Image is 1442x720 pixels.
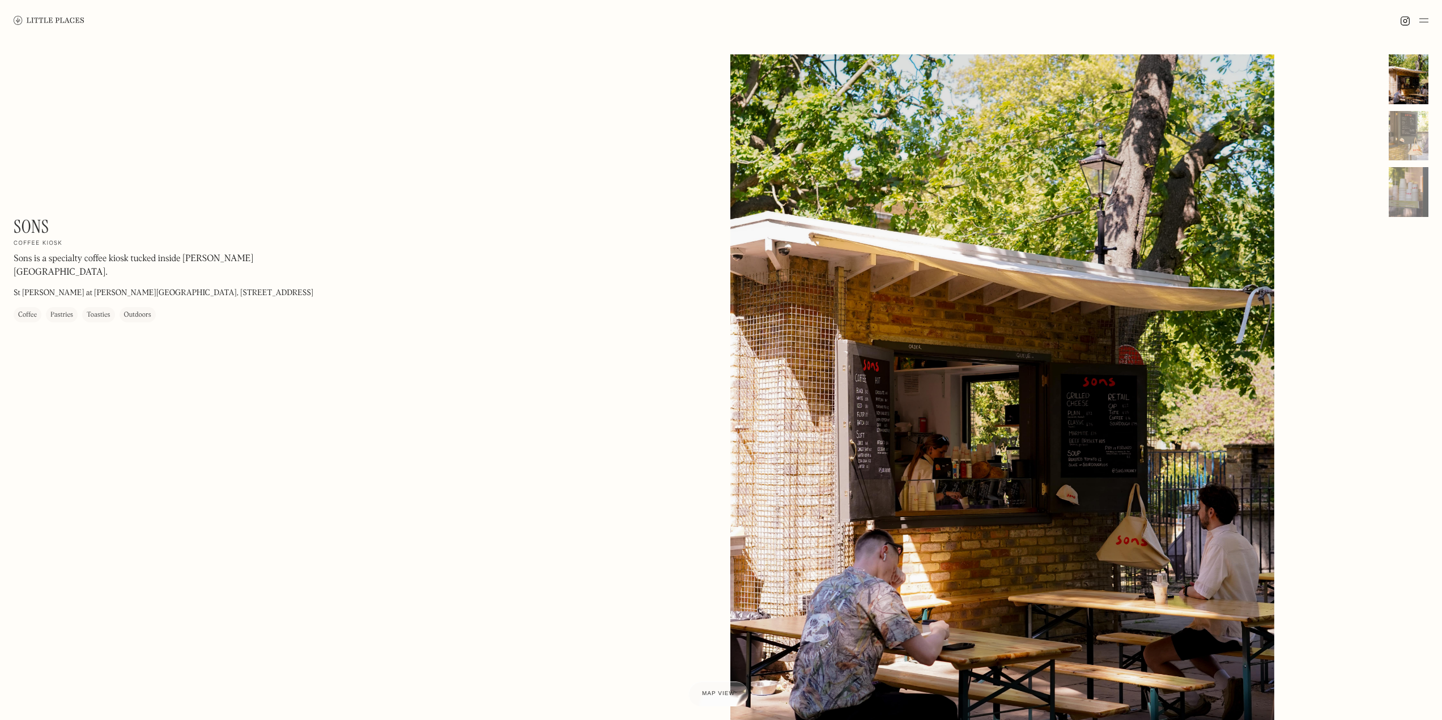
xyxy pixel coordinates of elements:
[50,310,73,321] div: Pastries
[14,216,49,237] h1: Sons
[688,681,748,706] a: Map view
[14,253,320,280] p: Sons is a specialty coffee kiosk tucked inside [PERSON_NAME][GEOGRAPHIC_DATA].
[18,310,37,321] div: Coffee
[14,240,62,248] h2: Coffee kiosk
[124,310,151,321] div: Outdoors
[702,691,735,697] span: Map view
[87,310,110,321] div: Toasties
[14,288,313,300] p: St [PERSON_NAME] at [PERSON_NAME][GEOGRAPHIC_DATA], [STREET_ADDRESS]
